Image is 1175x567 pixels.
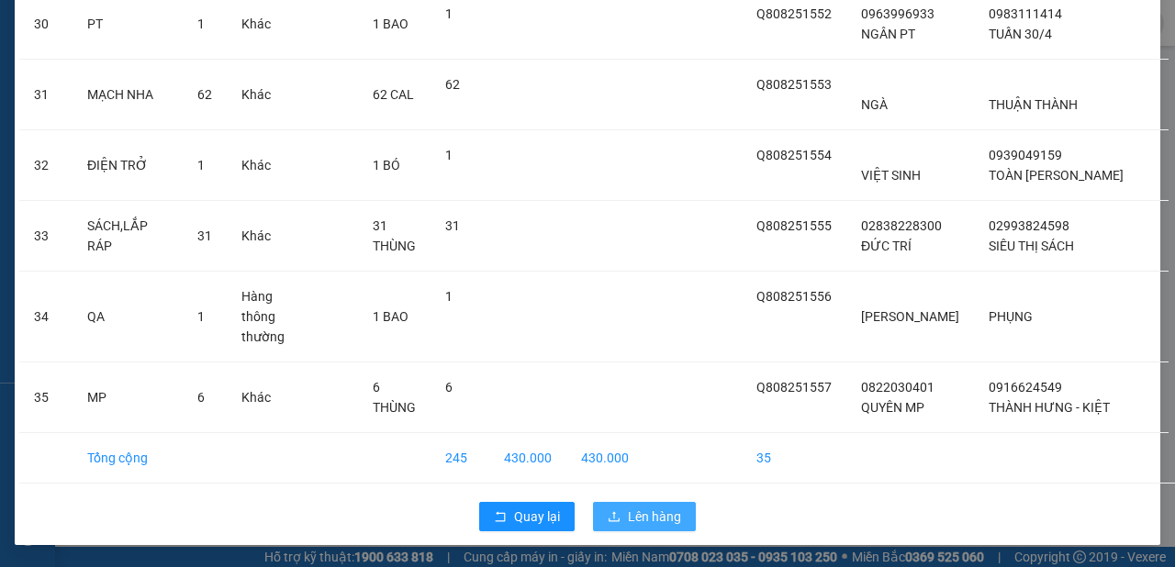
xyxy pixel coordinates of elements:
span: 1 [197,17,205,31]
span: QUYÊN MP [861,400,924,415]
span: 62 [445,77,460,92]
span: SIÊU THỊ SÁCH [989,239,1074,253]
td: ĐIỆN TRỞ [73,130,183,201]
span: ĐỨC TRÍ [861,239,912,253]
span: TUẤN 30/4 [989,27,1052,41]
td: SÁCH,LẮP RÁP [73,201,183,272]
button: uploadLên hàng [593,502,696,531]
td: Khác [227,362,299,433]
span: Quay lại [514,506,560,527]
span: 6 THÙNG [373,380,416,415]
span: 1 BAO [373,17,408,31]
span: 1 BÓ [373,158,400,172]
button: rollbackQuay lại [479,502,575,531]
span: Q808251552 [756,6,832,21]
td: 35 [19,362,73,433]
td: MP [73,362,183,433]
span: Q808251556 [756,289,832,304]
td: QA [73,272,183,362]
span: 6 [197,390,205,405]
span: THÀNH HƯNG - KIỆT [989,400,1110,415]
span: 31 THÙNG [373,218,416,253]
td: 34 [19,272,73,362]
td: 33 [19,201,73,272]
td: 245 [431,433,489,484]
td: Hàng thông thường [227,272,299,362]
span: 02838228300 [861,218,942,233]
td: 32 [19,130,73,201]
span: environment [127,123,140,136]
li: Vĩnh Thành (Sóc Trăng) [9,9,266,78]
td: 31 [19,60,73,130]
span: THUẬN THÀNH [989,97,1078,112]
span: 0822030401 [861,380,934,395]
td: 430.000 [489,433,566,484]
span: 0983111414 [989,6,1062,21]
span: Q808251555 [756,218,832,233]
span: TOÀN [PERSON_NAME] [989,168,1124,183]
span: 0963996933 [861,6,934,21]
td: Khác [227,130,299,201]
span: 1 BAO [373,309,408,324]
img: logo.jpg [9,9,73,73]
span: 6 [445,380,453,395]
span: 02993824598 [989,218,1069,233]
td: MẠCH NHA [73,60,183,130]
span: 0916624549 [989,380,1062,395]
span: 1 [445,148,453,162]
span: PHỤNG [989,309,1033,324]
td: 430.000 [566,433,643,484]
td: Khác [227,201,299,272]
span: [PERSON_NAME] [861,309,959,324]
td: Tổng cộng [73,433,183,484]
span: 1 [445,289,453,304]
span: 1 [197,158,205,172]
span: Q808251553 [756,77,832,92]
span: Lên hàng [628,506,681,527]
span: NGÂN PT [861,27,915,41]
span: Q808251557 [756,380,832,395]
span: rollback [494,510,507,525]
td: Khác [227,60,299,130]
span: NGÀ [861,97,888,112]
span: environment [9,123,22,136]
td: 35 [742,433,846,484]
span: VIỆT SINH [861,168,921,183]
span: 62 CAL [373,87,414,102]
li: VP Quận 8 [9,99,127,119]
span: 1 [445,6,453,21]
span: Q808251554 [756,148,832,162]
span: upload [608,510,621,525]
span: 31 [445,218,460,233]
span: 62 [197,87,212,102]
span: 0939049159 [989,148,1062,162]
span: 31 [197,228,212,243]
li: VP Sóc Trăng [127,99,244,119]
span: 1 [197,309,205,324]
